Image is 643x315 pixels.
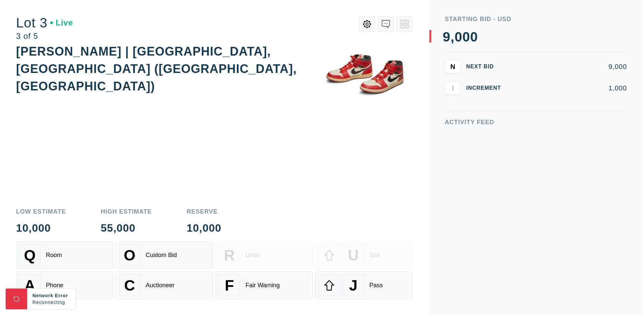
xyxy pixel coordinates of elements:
span: I [452,84,454,92]
div: 55,000 [101,223,152,233]
span: . [65,300,67,305]
button: APhone [16,271,113,299]
div: Lot 3 [16,16,73,29]
button: QRoom [16,241,113,269]
span: O [124,247,136,264]
button: JPass [315,271,413,299]
div: Low Estimate [16,209,66,215]
div: 1,000 [512,85,627,91]
button: FFair Warning [216,271,313,299]
div: Auctioneer [146,282,174,289]
span: A [24,277,35,294]
span: J [349,277,357,294]
span: F [225,277,234,294]
span: N [450,63,455,70]
div: 0 [470,30,478,44]
span: C [124,277,135,294]
div: , [450,30,454,164]
div: Sell [369,252,379,259]
div: 0 [462,30,470,44]
div: High Estimate [101,209,152,215]
div: Activity Feed [445,119,627,125]
button: N [445,60,461,73]
div: Undo [245,252,260,259]
div: [PERSON_NAME] | [GEOGRAPHIC_DATA], [GEOGRAPHIC_DATA] ([GEOGRAPHIC_DATA], [GEOGRAPHIC_DATA]) [16,45,297,93]
div: Live [50,19,73,27]
div: 9 [443,30,450,44]
div: Room [46,252,62,259]
div: Fair Warning [245,282,280,289]
div: 10,000 [16,223,66,233]
button: I [445,81,461,95]
div: Phone [46,282,63,289]
button: CAuctioneer [116,271,213,299]
div: Reserve [187,209,221,215]
div: 0 [454,30,462,44]
button: RUndo [216,241,313,269]
div: Reconnecting [32,299,70,306]
span: . [67,300,68,305]
div: Custom Bid [146,252,177,259]
div: 10,000 [187,223,221,233]
span: R [224,247,235,264]
div: 9,000 [512,63,627,70]
button: USell [315,241,413,269]
div: Next Bid [466,64,506,69]
div: Starting Bid - USD [445,16,627,22]
div: Increment [466,85,506,91]
button: OCustom Bid [116,241,213,269]
span: Q [24,247,36,264]
div: Pass [369,282,383,289]
div: 3 of 5 [16,32,73,40]
div: Network Error [32,292,70,299]
span: U [348,247,359,264]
